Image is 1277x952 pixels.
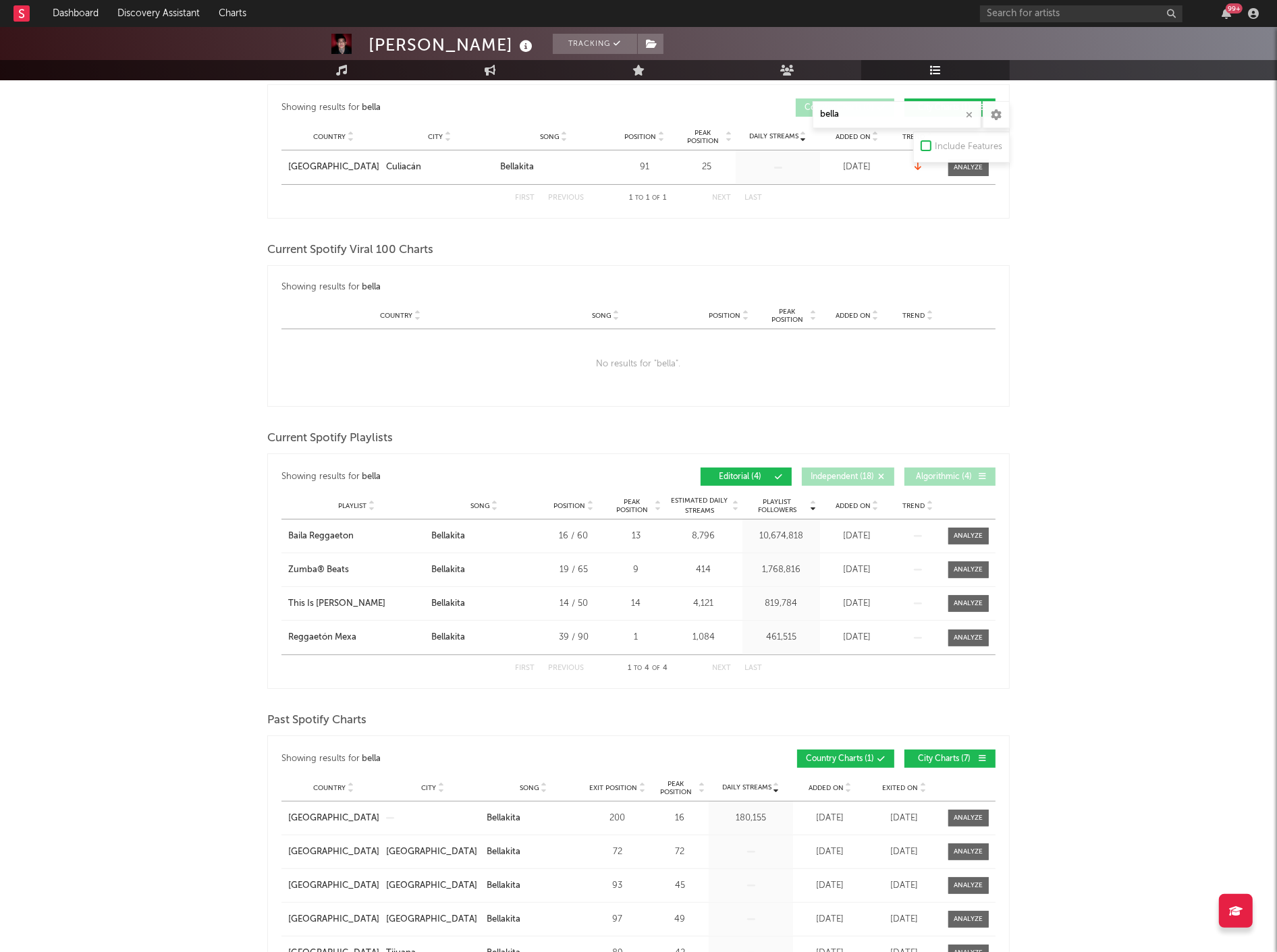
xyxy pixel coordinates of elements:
span: Country [380,312,412,320]
span: City [429,133,443,141]
div: Bellakita [431,631,465,644]
span: Position [625,133,657,141]
a: [GEOGRAPHIC_DATA] [288,879,379,893]
a: [GEOGRAPHIC_DATA] [386,845,480,859]
div: Showing results for [281,750,638,768]
span: Daily Streams [749,132,798,142]
span: Position [554,502,586,510]
a: [GEOGRAPHIC_DATA] [386,913,480,926]
button: Independent(18) [802,468,894,486]
div: bella [362,469,381,485]
button: First [515,665,535,672]
div: [GEOGRAPHIC_DATA] [386,913,477,926]
span: Added On [809,784,844,792]
div: [DATE] [796,879,864,893]
div: Reggaetón Mexa [288,631,356,644]
div: [GEOGRAPHIC_DATA] [288,161,379,174]
input: Search for artists [980,5,1183,22]
div: [DATE] [823,161,891,174]
span: Added On [836,312,871,320]
span: Current Spotify Playlists [267,430,393,447]
a: [GEOGRAPHIC_DATA] [288,845,379,859]
button: Next [712,194,731,202]
div: 1 4 4 [611,661,685,677]
div: Culiacán [386,161,421,174]
span: Country [314,133,346,141]
div: [DATE] [823,597,891,611]
div: 1,768,816 [746,563,817,577]
div: 8,796 [668,530,739,543]
div: 180,155 [712,812,790,825]
button: Country Charts(0) [796,99,894,117]
input: Search Playlists/Charts [813,101,981,128]
div: 1 1 1 [611,190,685,206]
span: Independent ( 18 ) [811,473,874,481]
span: Position [709,312,741,320]
button: Previous [548,665,584,672]
button: Country Charts(1) [797,750,894,768]
div: 200 [587,812,648,825]
span: Trend [903,502,925,510]
span: to [634,665,643,671]
div: 4,121 [668,597,739,611]
span: Country Charts ( 1 ) [806,755,874,763]
div: 25 [682,161,732,174]
div: 19 / 65 [543,563,604,577]
span: Peak Position [682,129,724,145]
button: Editorial(4) [701,468,792,486]
button: City Charts(1) [904,99,996,117]
div: Bellakita [431,563,465,577]
div: Include Features [935,139,1002,155]
div: [DATE] [796,913,864,926]
div: 91 [614,161,675,174]
div: 16 [655,812,705,825]
span: Added On [836,502,871,510]
span: City Charts ( 7 ) [913,755,975,763]
div: 1,084 [668,631,739,644]
div: [GEOGRAPHIC_DATA] [386,845,477,859]
div: 14 / 50 [543,597,604,611]
div: Bellakita [487,845,520,859]
div: No results for " bella ". [281,329,996,399]
button: Previous [548,194,584,202]
div: [DATE] [823,563,891,577]
div: [DATE] [871,812,938,825]
div: [DATE] [796,845,864,859]
div: 14 [611,597,661,611]
div: Bellakita [487,879,520,893]
div: [DATE] [871,879,938,893]
span: Song [520,784,539,792]
button: Last [744,665,762,672]
div: bella [362,751,381,767]
span: Country Charts ( 0 ) [805,104,874,112]
a: Bellakita [487,812,580,825]
div: Bellakita [487,812,520,825]
span: Exited On [883,784,919,792]
div: 97 [587,913,648,926]
span: Editorial ( 4 ) [709,473,771,481]
div: 16 / 60 [543,530,604,543]
button: Last [744,194,762,202]
button: Next [712,665,731,672]
div: Bellakita [487,913,520,926]
a: Culiacán [386,161,493,174]
span: Current Spotify Viral 100 Charts [267,242,433,258]
div: [PERSON_NAME] [369,34,536,56]
div: 99 + [1226,3,1243,13]
a: [GEOGRAPHIC_DATA] [288,812,379,825]
span: of [653,195,661,201]
a: [GEOGRAPHIC_DATA] [288,913,379,926]
span: Algorithmic ( 4 ) [913,473,975,481]
div: 1 [611,631,661,644]
div: Bellakita [431,530,465,543]
div: 819,784 [746,597,817,611]
div: Zumba® Beats [288,563,349,577]
button: Algorithmic(4) [904,468,996,486]
span: Trend [903,312,925,320]
a: Bellakita [487,879,580,893]
span: Peak Position [655,780,697,796]
div: Showing results for [281,99,638,117]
